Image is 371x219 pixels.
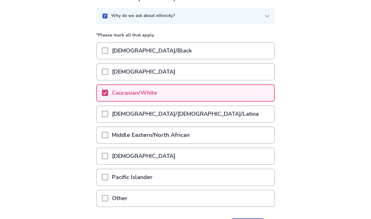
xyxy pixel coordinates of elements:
[108,85,161,101] p: Caucasian/White
[111,13,175,19] p: Why do we ask about ethnicity?
[108,169,156,185] p: Pacific Islander
[108,64,179,80] p: [DEMOGRAPHIC_DATA]
[108,43,196,59] p: [DEMOGRAPHIC_DATA]/Black
[108,127,193,143] p: Middle Eastern/North African
[108,148,179,164] p: [DEMOGRAPHIC_DATA]
[108,190,131,206] p: Other
[96,32,275,42] p: *Please mark all that apply
[108,106,263,122] p: [DEMOGRAPHIC_DATA]/[DEMOGRAPHIC_DATA]/Latina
